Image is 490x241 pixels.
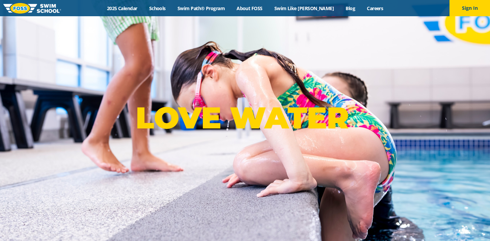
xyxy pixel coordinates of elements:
a: Careers [361,5,389,11]
p: LOVE WATER [136,100,354,136]
a: Swim Path® Program [171,5,230,11]
sup: ® [349,106,354,115]
a: 2025 Calendar [101,5,143,11]
a: Blog [340,5,361,11]
img: FOSS Swim School Logo [3,3,61,14]
a: Schools [143,5,171,11]
a: About FOSS [231,5,269,11]
a: Swim Like [PERSON_NAME] [268,5,340,11]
